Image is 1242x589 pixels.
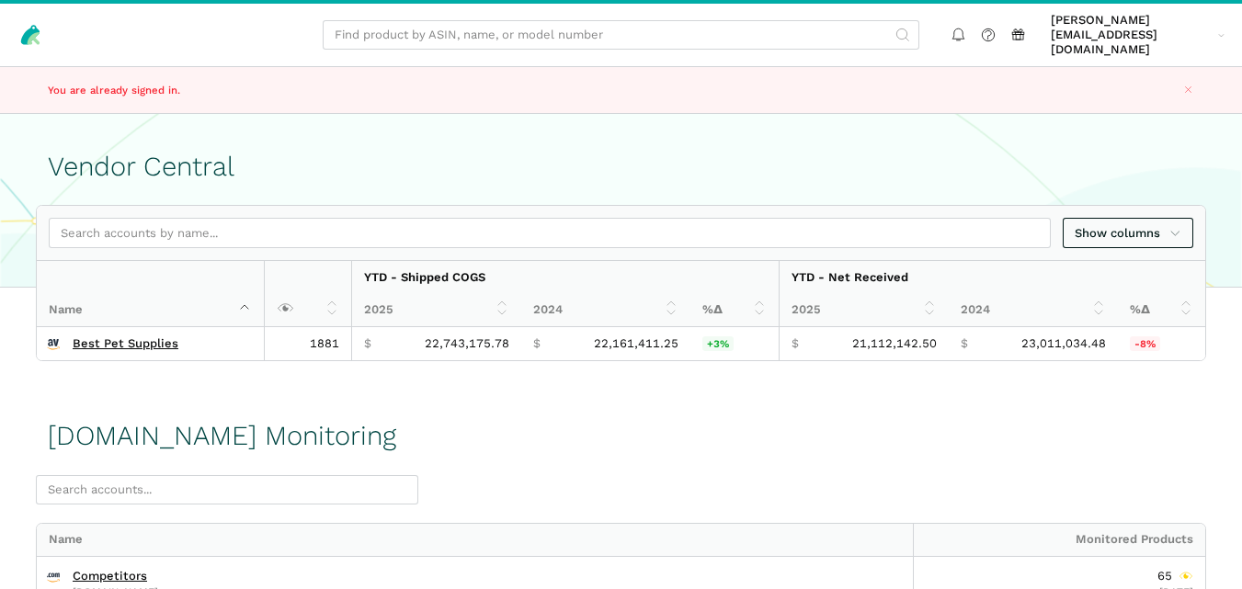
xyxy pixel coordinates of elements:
[690,327,779,360] td: 2.63%
[792,336,799,351] span: $
[351,294,521,327] th: 2025: activate to sort column ascending
[533,336,541,351] span: $
[792,270,908,284] strong: YTD - Net Received
[425,336,509,351] span: 22,743,175.78
[73,569,147,583] a: Competitors
[37,524,913,557] div: Name
[690,294,779,327] th: %Δ: activate to sort column ascending
[323,20,919,51] input: Find product by ASIN, name, or model number
[49,218,1051,248] input: Search accounts by name...
[852,336,937,351] span: 21,112,142.50
[264,327,351,360] td: 1881
[913,524,1205,557] div: Monitored Products
[264,261,351,327] th: : activate to sort column ascending
[1063,218,1193,248] a: Show columns
[1045,10,1231,61] a: [PERSON_NAME][EMAIL_ADDRESS][DOMAIN_NAME]
[36,475,418,505] input: Search accounts...
[1075,224,1181,243] span: Show columns
[48,152,1194,182] h1: Vendor Central
[73,336,178,351] a: Best Pet Supplies
[521,294,690,327] th: 2024: activate to sort column ascending
[1118,327,1205,360] td: -8.25%
[364,270,485,284] strong: YTD - Shipped COGS
[961,336,968,351] span: $
[1157,569,1193,583] div: 65
[779,294,949,327] th: 2025: activate to sort column ascending
[1130,336,1160,351] span: -8%
[702,336,734,351] span: +3%
[37,261,264,327] th: Name : activate to sort column descending
[1051,13,1212,58] span: [PERSON_NAME][EMAIL_ADDRESS][DOMAIN_NAME]
[1118,294,1205,327] th: %Δ: activate to sort column ascending
[949,294,1118,327] th: 2024: activate to sort column ascending
[1178,79,1199,100] button: Close
[364,336,371,351] span: $
[48,421,396,451] h1: [DOMAIN_NAME] Monitoring
[1021,336,1106,351] span: 23,011,034.48
[48,83,466,98] p: You are already signed in.
[594,336,678,351] span: 22,161,411.25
